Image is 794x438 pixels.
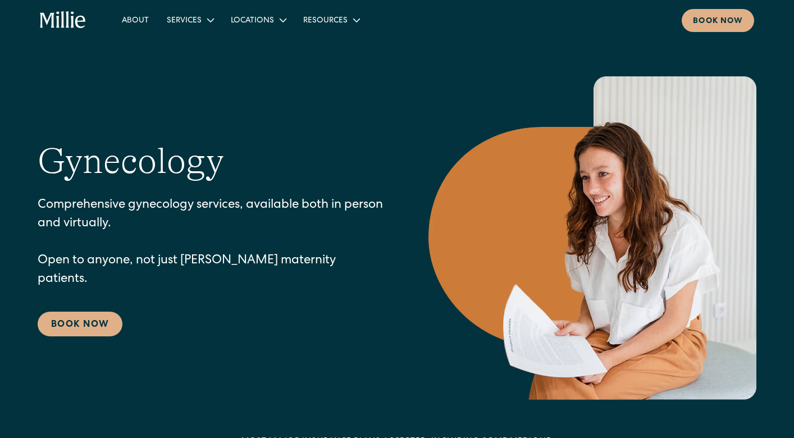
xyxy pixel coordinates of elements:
[38,312,122,336] a: Book Now
[158,11,222,29] div: Services
[38,197,384,289] p: Comprehensive gynecology services, available both in person and virtually. Open to anyone, not ju...
[222,11,294,29] div: Locations
[428,76,756,400] img: Smiling woman holding documents during a consultation, reflecting supportive guidance in maternit...
[38,140,224,183] h1: Gynecology
[693,16,743,28] div: Book now
[167,15,202,27] div: Services
[294,11,368,29] div: Resources
[231,15,274,27] div: Locations
[40,11,86,29] a: home
[303,15,348,27] div: Resources
[113,11,158,29] a: About
[682,9,754,32] a: Book now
